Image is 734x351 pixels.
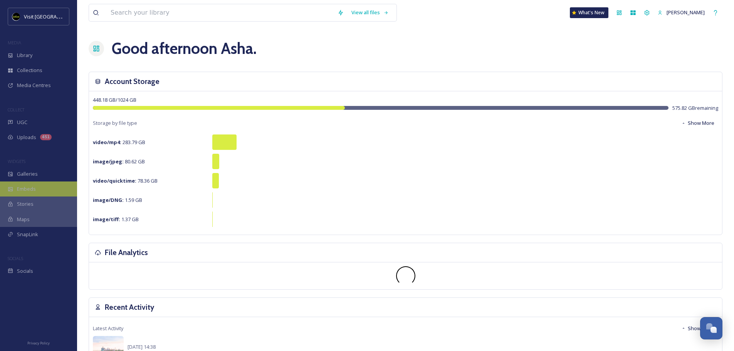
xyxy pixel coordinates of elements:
[17,134,36,141] span: Uploads
[22,12,38,18] div: v 4.0.25
[17,82,51,89] span: Media Centres
[93,158,124,165] strong: image/jpeg :
[93,139,145,146] span: 283.79 GB
[17,231,38,238] span: SnapLink
[570,7,608,18] a: What's New
[12,13,20,20] img: VISIT%20DETROIT%20LOGO%20-%20BLACK%20BACKGROUND.png
[27,338,50,347] a: Privacy Policy
[17,200,34,208] span: Stories
[40,134,52,140] div: 451
[17,267,33,275] span: Socials
[17,67,42,74] span: Collections
[77,45,83,51] img: tab_keywords_by_traffic_grey.svg
[12,12,18,18] img: logo_orange.svg
[93,158,145,165] span: 80.62 GB
[8,40,21,45] span: MEDIA
[93,96,136,103] span: 448.18 GB / 1024 GB
[93,216,139,223] span: 1.37 GB
[667,9,705,16] span: [PERSON_NAME]
[107,4,334,21] input: Search your library
[700,317,722,339] button: Open Chat
[85,45,130,50] div: Keywords by Traffic
[8,158,25,164] span: WIDGETS
[17,119,27,126] span: UGC
[672,104,718,112] span: 575.82 GB remaining
[29,45,69,50] div: Domain Overview
[348,5,393,20] a: View all files
[17,52,32,59] span: Library
[12,20,18,26] img: website_grey.svg
[677,321,718,336] button: Show More
[93,177,136,184] strong: video/quicktime :
[105,76,160,87] h3: Account Storage
[24,13,84,20] span: Visit [GEOGRAPHIC_DATA]
[17,216,30,223] span: Maps
[112,37,257,60] h1: Good afternoon Asha .
[93,325,123,332] span: Latest Activity
[93,177,158,184] span: 78.36 GB
[93,196,142,203] span: 1.59 GB
[93,196,124,203] strong: image/DNG :
[677,116,718,131] button: Show More
[20,20,85,26] div: Domain: [DOMAIN_NAME]
[93,139,121,146] strong: video/mp4 :
[8,255,23,261] span: SOCIALS
[21,45,27,51] img: tab_domain_overview_orange.svg
[17,170,38,178] span: Galleries
[17,185,36,193] span: Embeds
[654,5,709,20] a: [PERSON_NAME]
[105,302,154,313] h3: Recent Activity
[93,216,120,223] strong: image/tiff :
[128,343,156,350] span: [DATE] 14:38
[105,247,148,258] h3: File Analytics
[8,107,24,113] span: COLLECT
[93,119,137,127] span: Storage by file type
[27,341,50,346] span: Privacy Policy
